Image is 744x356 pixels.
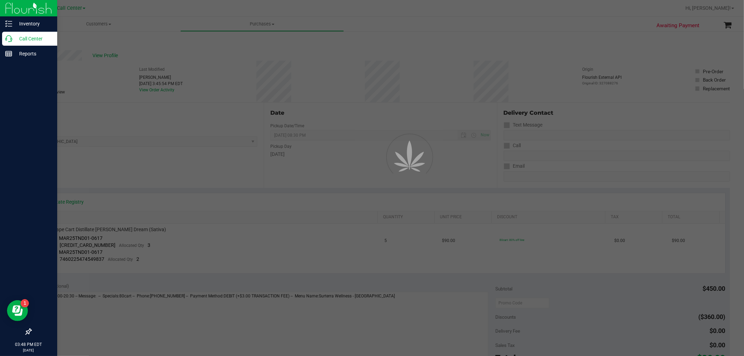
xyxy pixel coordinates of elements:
p: Inventory [12,20,54,28]
inline-svg: Reports [5,50,12,57]
inline-svg: Inventory [5,20,12,27]
p: Call Center [12,35,54,43]
iframe: Resource center [7,300,28,321]
inline-svg: Call Center [5,35,12,42]
p: Reports [12,50,54,58]
p: [DATE] [3,348,54,353]
p: 03:48 PM EDT [3,341,54,348]
iframe: Resource center unread badge [21,299,29,308]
